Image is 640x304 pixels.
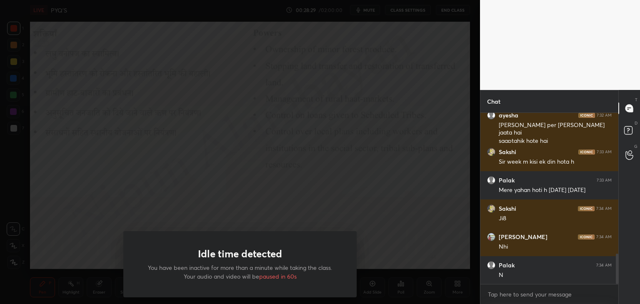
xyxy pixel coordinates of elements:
img: iconic-dark.1390631f.png [578,234,595,239]
img: 0e3ee3fcff404f8280ac4a0b0db3dd51.jpg [487,204,495,213]
p: You have been inactive for more than a minute while taking the class. Your audio and video will be [143,263,337,281]
div: 7:33 AM [597,178,612,183]
h6: Sakshi [499,148,516,156]
div: Sir week m kisi ek din hota h [499,158,612,166]
div: Nhi [499,243,612,251]
img: iconic-dark.1390631f.png [578,113,595,118]
div: 7:32 AM [597,113,612,118]
p: T [635,97,637,103]
img: default.png [487,176,495,184]
img: default.png [487,261,495,269]
p: D [635,120,637,126]
img: 0e3ee3fcff404f8280ac4a0b0db3dd51.jpg [487,148,495,156]
h1: Idle time detected [198,248,282,260]
h6: Sakshi [499,205,516,212]
p: Chat [480,90,507,112]
img: iconic-dark.1390631f.png [578,206,595,211]
div: 7:33 AM [597,150,612,154]
div: N [499,271,612,279]
span: paused in 60s [259,272,297,280]
div: 7:34 AM [596,234,612,239]
div: Mere yahan hoti h [DATE] [DATE] [499,186,612,194]
div: Ji8 [499,214,612,223]
img: default.png [487,111,495,120]
div: 7:34 AM [596,263,612,268]
img: iconic-dark.1390631f.png [578,150,595,154]
div: grid [480,113,618,284]
div: [PERSON_NAME] per [PERSON_NAME] jaata hai [499,121,612,137]
div: 7:34 AM [596,206,612,211]
h6: Palak [499,262,515,269]
img: 25e9c11cacbc4f0e825a20759ec7bb6d.jpg [487,233,495,241]
p: G [634,143,637,150]
h6: ayesha [499,112,518,119]
h6: [PERSON_NAME] [499,233,547,241]
div: saaptahik hote hai [499,137,612,145]
h6: Palak [499,177,515,184]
